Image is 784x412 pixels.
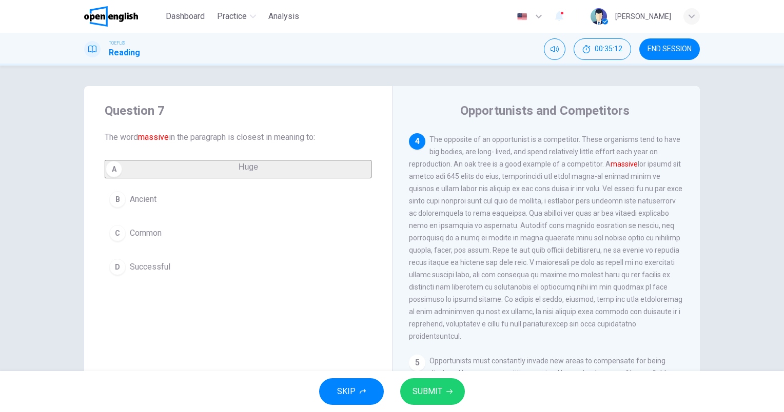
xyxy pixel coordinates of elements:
[615,10,671,23] div: [PERSON_NAME]
[109,47,140,59] h1: Reading
[109,191,126,208] div: B
[595,45,622,53] span: 00:35:12
[409,133,425,150] div: 4
[84,6,162,27] a: OpenEnglish logo
[105,102,371,119] h4: Question 7
[319,378,384,405] button: SKIP
[268,10,299,23] span: Analysis
[409,355,425,371] div: 5
[166,10,205,23] span: Dashboard
[544,38,565,60] div: Mute
[109,39,125,47] span: TOEFL®
[105,131,371,143] span: The word in the paragraph is closest in meaning to:
[162,7,209,26] button: Dashboard
[130,227,162,239] span: Common
[105,254,371,280] button: DSuccessful
[106,161,122,177] div: A
[337,384,356,399] span: SKIP
[130,261,170,273] span: Successful
[639,38,700,60] button: END SESSION
[105,220,371,246] button: CCommon
[648,45,692,53] span: END SESSION
[84,6,138,27] img: OpenEnglish logo
[574,38,631,60] button: 00:35:12
[109,259,126,275] div: D
[409,135,682,340] span: The opposite of an opportunist is a competitor. These organisms tend to have big bodies, are long...
[611,160,638,168] font: massive
[460,102,630,119] h4: Opportunists and Competitors
[138,132,169,142] font: massive
[264,7,303,26] button: Analysis
[105,187,371,212] button: BAncient
[217,10,247,23] span: Practice
[239,162,258,171] span: Huge
[105,160,371,178] button: AHuge
[400,378,465,405] button: SUBMIT
[574,38,631,60] div: Hide
[213,7,260,26] button: Practice
[413,384,442,399] span: SUBMIT
[109,225,126,241] div: C
[591,8,607,25] img: Profile picture
[516,13,528,20] img: en
[130,193,156,205] span: Ancient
